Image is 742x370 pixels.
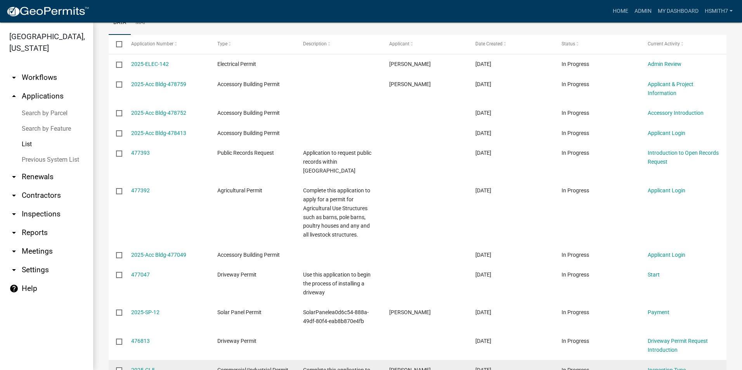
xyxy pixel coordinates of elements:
[9,73,19,82] i: arrow_drop_down
[303,271,371,296] span: Use this application to begin the process of installing a driveway
[562,61,589,67] span: In Progress
[296,35,382,54] datatable-header-cell: Description
[475,252,491,258] span: 09/11/2025
[475,309,491,315] span: 09/11/2025
[131,271,150,278] a: 477047
[562,271,589,278] span: In Progress
[9,209,19,219] i: arrow_drop_down
[131,110,186,116] a: 2025-Acc Bldg-478752
[9,247,19,256] i: arrow_drop_down
[131,10,152,35] a: Map
[131,81,186,87] a: 2025-Acc Bldg-478759
[131,309,159,315] a: 2025-SP-12
[109,10,131,35] a: Data
[648,252,685,258] a: Applicant Login
[631,4,655,19] a: Admin
[648,110,704,116] a: Accessory Introduction
[217,271,257,278] span: Driveway Permit
[648,187,685,194] a: Applicant Login
[562,41,575,47] span: Status
[217,338,257,344] span: Driveway Permit
[562,81,589,87] span: In Progress
[217,81,280,87] span: Accessory Building Permit
[217,41,227,47] span: Type
[389,309,431,315] span: Matthew Thomas Markham
[562,187,589,194] span: In Progress
[648,150,719,165] a: Introduction to Open Records Request
[217,110,280,116] span: Accessory Building Permit
[9,265,19,275] i: arrow_drop_down
[389,41,409,47] span: Applicant
[475,338,491,344] span: 09/10/2025
[9,172,19,182] i: arrow_drop_down
[468,35,554,54] datatable-header-cell: Date Created
[640,35,726,54] datatable-header-cell: Current Activity
[217,252,280,258] span: Accessory Building Permit
[210,35,296,54] datatable-header-cell: Type
[648,309,669,315] a: Payment
[123,35,210,54] datatable-header-cell: Application Number
[475,130,491,136] span: 09/15/2025
[109,35,123,54] datatable-header-cell: Select
[131,187,150,194] a: 477392
[131,61,169,67] a: 2025-ELEC-142
[648,41,680,47] span: Current Activity
[475,61,491,67] span: 09/16/2025
[648,61,681,67] a: Admin Review
[389,61,431,67] span: Benjamin Conrad Lecomte
[702,4,736,19] a: hsmith7
[562,309,589,315] span: In Progress
[303,309,369,324] span: SolarPanelea0d6c54-888a-49df-80f4-eab8b870e4fb
[217,130,280,136] span: Accessory Building Permit
[648,81,693,96] a: Applicant & Project Information
[475,41,503,47] span: Date Created
[475,271,491,278] span: 09/11/2025
[655,4,702,19] a: My Dashboard
[554,35,640,54] datatable-header-cell: Status
[475,81,491,87] span: 09/15/2025
[131,41,173,47] span: Application Number
[562,150,589,156] span: In Progress
[9,191,19,200] i: arrow_drop_down
[475,187,491,194] span: 09/11/2025
[303,187,370,238] span: Complete this application to apply for a permit for Agricultural Use Structures such as barns, po...
[303,41,327,47] span: Description
[217,309,262,315] span: Solar Panel Permit
[303,150,371,174] span: Application to request public records within Talbot County
[475,150,491,156] span: 09/11/2025
[217,61,256,67] span: Electrical Permit
[131,338,150,344] a: 476813
[131,130,186,136] a: 2025-Acc Bldg-478413
[610,4,631,19] a: Home
[382,35,468,54] datatable-header-cell: Applicant
[648,271,660,278] a: Start
[562,338,589,344] span: In Progress
[217,187,262,194] span: Agricultural Permit
[562,130,589,136] span: In Progress
[562,252,589,258] span: In Progress
[217,150,274,156] span: Public Records Request
[562,110,589,116] span: In Progress
[389,81,431,87] span: Christine Crawford
[648,338,708,353] a: Driveway Permit Request Introduction
[648,130,685,136] a: Applicant Login
[9,228,19,237] i: arrow_drop_down
[131,150,150,156] a: 477393
[131,252,186,258] a: 2025-Acc Bldg-477049
[9,92,19,101] i: arrow_drop_up
[9,284,19,293] i: help
[475,110,491,116] span: 09/15/2025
